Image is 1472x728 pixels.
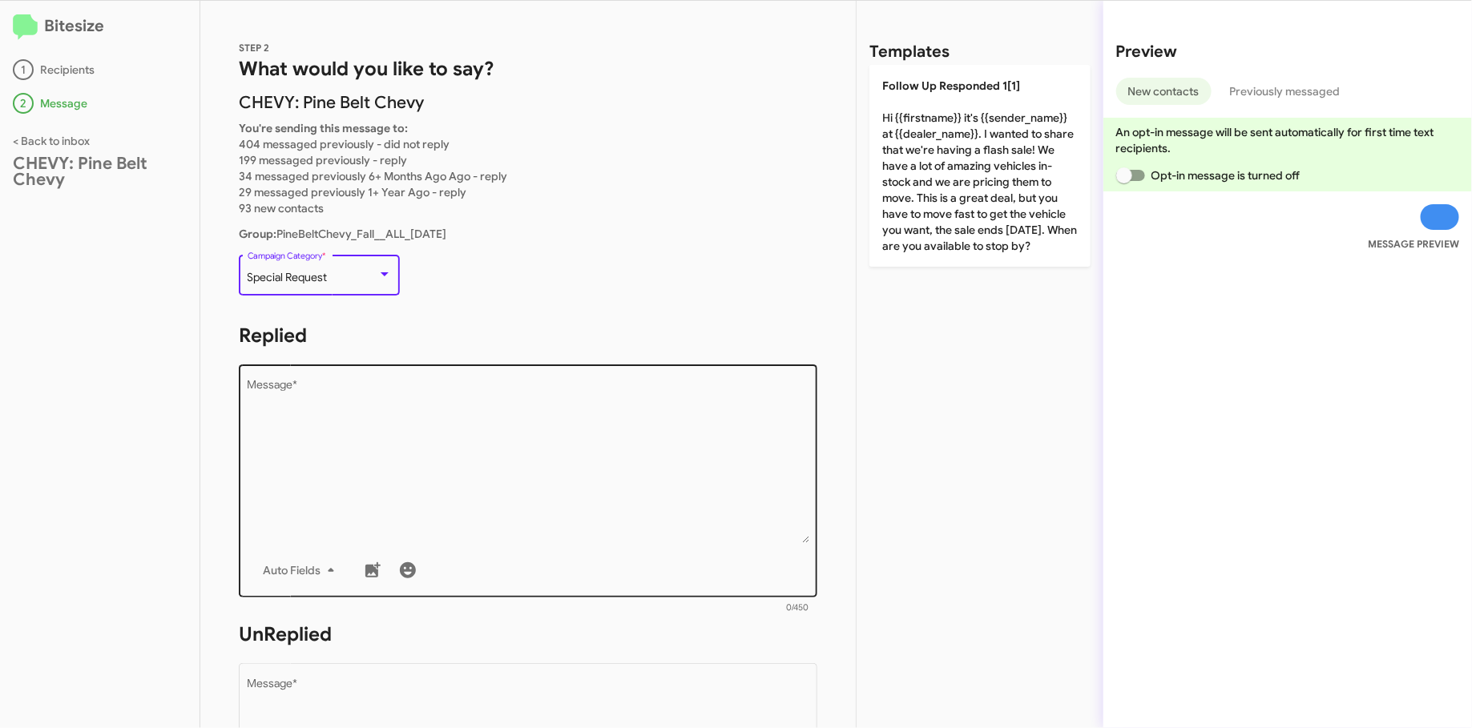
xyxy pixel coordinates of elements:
[239,227,276,241] b: Group:
[13,14,187,40] h2: Bitesize
[248,270,328,284] span: Special Request
[1116,78,1212,105] button: New contacts
[1116,124,1459,156] p: An opt-in message will be sent automatically for first time text recipients.
[1128,78,1200,105] span: New contacts
[1230,78,1341,105] span: Previously messaged
[787,603,809,613] mat-hint: 0/450
[13,134,90,148] a: < Back to inbox
[239,153,407,167] span: 199 messaged previously - reply
[239,323,817,348] h1: Replied
[869,39,950,65] h2: Templates
[13,155,187,187] div: CHEVY: Pine Belt Chevy
[13,93,187,114] div: Message
[239,621,817,647] h1: UnReplied
[239,42,269,54] span: STEP 2
[239,56,817,82] h1: What would you like to say?
[13,14,38,40] img: logo-minimal.svg
[869,65,1091,267] p: Hi {{firstname}} it's {{sender_name}} at {{dealer_name}}. I wanted to share that we're having a f...
[13,59,187,80] div: Recipients
[1116,39,1459,65] h2: Preview
[882,78,1020,93] span: Follow Up Responded 1[1]
[239,169,507,183] span: 34 messaged previously 6+ Months Ago Ago - reply
[239,201,324,215] span: 93 new contacts
[239,227,446,241] span: PineBeltChevy_Fall__ALL_[DATE]
[264,556,341,585] span: Auto Fields
[1151,166,1301,185] span: Opt-in message is turned off
[251,556,353,585] button: Auto Fields
[1368,236,1459,252] small: MESSAGE PREVIEW
[239,121,408,135] b: You're sending this message to:
[239,137,450,151] span: 404 messaged previously - did not reply
[13,93,34,114] div: 2
[13,59,34,80] div: 1
[1218,78,1353,105] button: Previously messaged
[239,95,817,111] p: CHEVY: Pine Belt Chevy
[239,185,466,199] span: 29 messaged previously 1+ Year Ago - reply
